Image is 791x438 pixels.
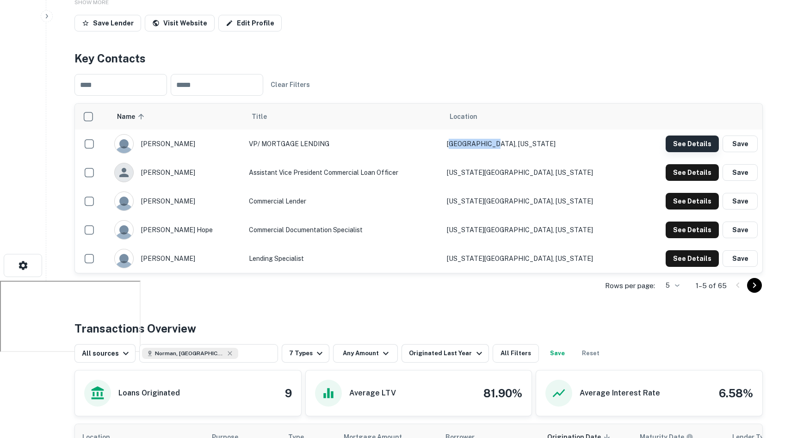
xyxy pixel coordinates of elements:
[349,388,396,399] h6: Average LTV
[666,222,719,238] button: See Details
[114,191,240,211] div: [PERSON_NAME]
[74,344,136,363] button: All sources
[696,280,727,291] p: 1–5 of 65
[244,158,442,187] td: Assistant Vice President Commercial Loan Officer
[75,104,762,273] div: scrollable content
[666,193,719,210] button: See Details
[666,250,719,267] button: See Details
[74,15,141,31] button: Save Lender
[244,187,442,216] td: Commercial Lender
[114,134,240,154] div: [PERSON_NAME]
[659,279,681,292] div: 5
[450,111,477,122] span: Location
[723,164,758,181] button: Save
[285,385,292,401] h4: 9
[543,344,572,363] button: Save your search to get updates of matches that match your search criteria.
[493,344,539,363] button: All Filters
[114,249,240,268] div: [PERSON_NAME]
[333,344,398,363] button: Any Amount
[402,344,488,363] button: Originated Last Year
[110,104,244,130] th: Name
[666,136,719,152] button: See Details
[118,388,180,399] h6: Loans Originated
[723,222,758,238] button: Save
[114,163,240,182] div: [PERSON_NAME]
[723,136,758,152] button: Save
[218,15,282,31] a: Edit Profile
[244,216,442,244] td: Commercial Documentation Specialist
[82,348,131,359] div: All sources
[723,193,758,210] button: Save
[267,76,314,93] button: Clear Filters
[442,216,636,244] td: [US_STATE][GEOGRAPHIC_DATA], [US_STATE]
[244,244,442,273] td: Lending Specialist
[442,158,636,187] td: [US_STATE][GEOGRAPHIC_DATA], [US_STATE]
[576,344,606,363] button: Reset
[442,244,636,273] td: [US_STATE][GEOGRAPHIC_DATA], [US_STATE]
[155,349,224,358] span: Norman, [GEOGRAPHIC_DATA], [GEOGRAPHIC_DATA]
[747,278,762,293] button: Go to next page
[74,50,763,67] h4: Key Contacts
[244,104,442,130] th: Title
[145,15,215,31] a: Visit Website
[442,130,636,158] td: [GEOGRAPHIC_DATA], [US_STATE]
[483,385,522,401] h4: 81.90%
[745,364,791,408] iframe: Chat Widget
[115,135,133,153] img: 9c8pery4andzj6ohjkjp54ma2
[117,111,147,122] span: Name
[244,130,442,158] td: VP/ MORTGAGE LENDING
[115,249,133,268] img: 9c8pery4andzj6ohjkjp54ma2
[114,220,240,240] div: [PERSON_NAME] hope
[252,111,279,122] span: Title
[282,344,329,363] button: 7 Types
[409,348,484,359] div: Originated Last Year
[115,221,133,239] img: 9c8pery4andzj6ohjkjp54ma2
[666,164,719,181] button: See Details
[605,280,655,291] p: Rows per page:
[115,192,133,210] img: 9c8pery4andzj6ohjkjp54ma2
[580,388,660,399] h6: Average Interest Rate
[442,104,636,130] th: Location
[719,385,753,401] h4: 6.58%
[723,250,758,267] button: Save
[442,187,636,216] td: [US_STATE][GEOGRAPHIC_DATA], [US_STATE]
